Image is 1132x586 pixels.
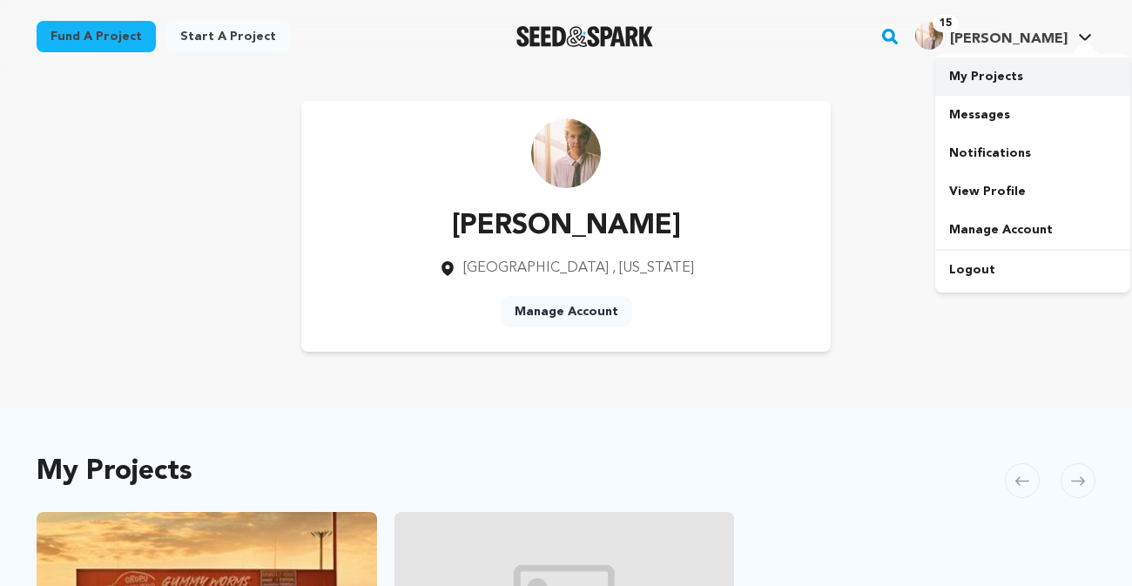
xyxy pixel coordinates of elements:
span: [GEOGRAPHIC_DATA] [463,261,609,275]
a: Fund a project [37,21,156,52]
span: [PERSON_NAME] [950,32,1068,46]
img: https://seedandspark-static.s3.us-east-2.amazonaws.com/images/User/001/989/806/medium/7ee88ea0116... [531,118,601,188]
a: Notifications [935,134,1130,172]
a: Seed&Spark Homepage [516,26,653,47]
a: Logout [935,251,1130,289]
img: Seed&Spark Logo Dark Mode [516,26,653,47]
span: Sophie B.'s Profile [912,18,1095,55]
a: View Profile [935,172,1130,211]
span: , [US_STATE] [612,261,694,275]
a: My Projects [935,57,1130,96]
a: Messages [935,96,1130,134]
a: Manage Account [501,296,632,327]
h2: My Projects [37,460,192,484]
a: Start a project [166,21,290,52]
a: Manage Account [935,211,1130,249]
span: 15 [933,15,959,32]
img: 7ee88ea011697630.jpg [915,22,943,50]
a: Sophie B.'s Profile [912,18,1095,50]
div: Sophie B.'s Profile [915,22,1068,50]
p: [PERSON_NAME] [439,205,694,247]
